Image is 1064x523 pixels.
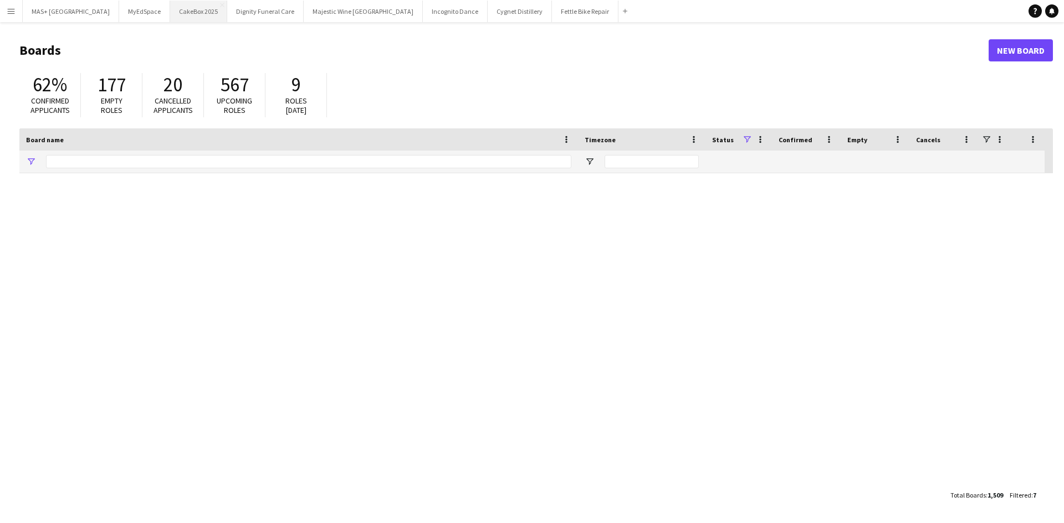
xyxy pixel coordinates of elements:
[217,96,252,115] span: Upcoming roles
[98,73,126,97] span: 177
[291,73,301,97] span: 9
[170,1,227,22] button: CakeBox 2025
[1010,491,1031,499] span: Filtered
[989,39,1053,61] a: New Board
[30,96,70,115] span: Confirmed applicants
[988,491,1003,499] span: 1,509
[1010,484,1036,506] div: :
[221,73,249,97] span: 567
[154,96,193,115] span: Cancelled applicants
[712,136,734,144] span: Status
[33,73,67,97] span: 62%
[19,42,989,59] h1: Boards
[227,1,304,22] button: Dignity Funeral Care
[163,73,182,97] span: 20
[916,136,940,144] span: Cancels
[423,1,488,22] button: Incognito Dance
[552,1,618,22] button: Fettle Bike Repair
[26,157,36,167] button: Open Filter Menu
[46,155,571,168] input: Board name Filter Input
[950,484,1003,506] div: :
[847,136,867,144] span: Empty
[23,1,119,22] button: MAS+ [GEOGRAPHIC_DATA]
[26,136,64,144] span: Board name
[285,96,307,115] span: Roles [DATE]
[101,96,122,115] span: Empty roles
[1033,491,1036,499] span: 7
[585,157,595,167] button: Open Filter Menu
[605,155,699,168] input: Timezone Filter Input
[488,1,552,22] button: Cygnet Distillery
[779,136,812,144] span: Confirmed
[585,136,616,144] span: Timezone
[304,1,423,22] button: Majestic Wine [GEOGRAPHIC_DATA]
[950,491,986,499] span: Total Boards
[119,1,170,22] button: MyEdSpace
